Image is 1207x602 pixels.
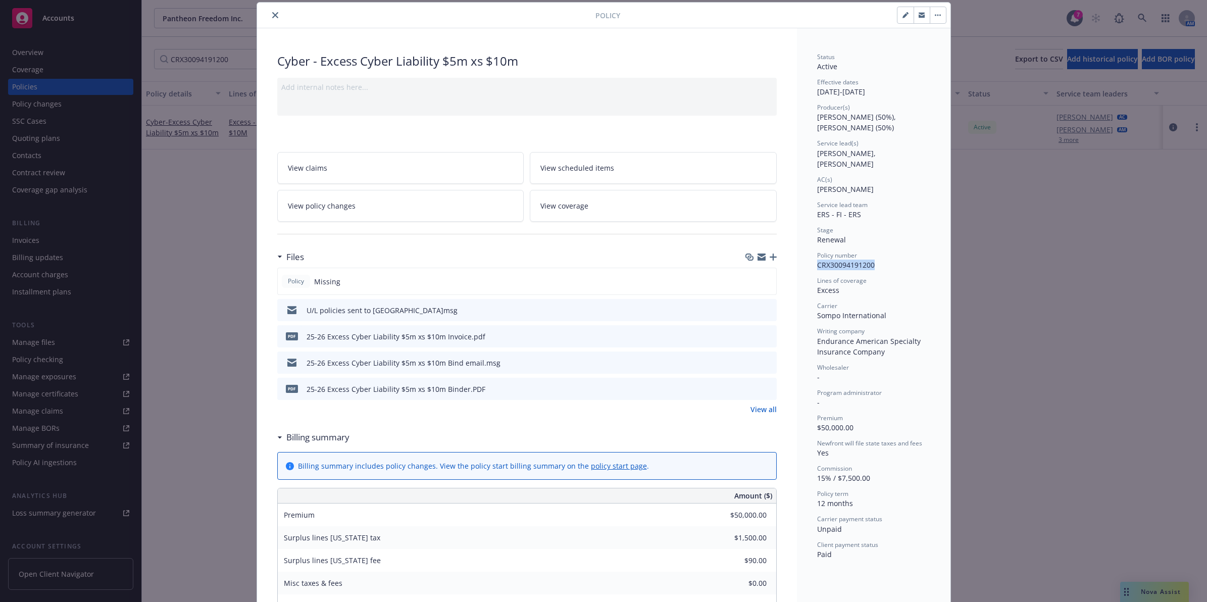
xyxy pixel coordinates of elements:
[747,331,756,342] button: download file
[817,439,922,447] span: Newfront will file state taxes and fees
[817,62,837,71] span: Active
[269,9,281,21] button: close
[595,10,620,21] span: Policy
[286,431,349,444] h3: Billing summary
[817,327,865,335] span: Writing company
[747,384,756,394] button: download file
[817,210,861,219] span: ERS - FI - ERS
[817,302,837,310] span: Carrier
[764,358,773,368] button: preview file
[530,152,777,184] a: View scheduled items
[707,576,773,591] input: 0.00
[284,510,315,520] span: Premium
[540,200,588,211] span: View coverage
[707,508,773,523] input: 0.00
[817,311,886,320] span: Sompo International
[817,397,820,407] span: -
[817,260,875,270] span: CRX30094191200
[277,250,304,264] div: Files
[817,235,846,244] span: Renewal
[277,152,524,184] a: View claims
[764,331,773,342] button: preview file
[281,82,773,92] div: Add internal notes here...
[288,163,327,173] span: View claims
[307,305,458,316] div: U/L policies sent to [GEOGRAPHIC_DATA]msg
[286,277,306,286] span: Policy
[817,175,832,184] span: AC(s)
[817,276,867,285] span: Lines of coverage
[277,190,524,222] a: View policy changes
[817,112,898,132] span: [PERSON_NAME] (50%), [PERSON_NAME] (50%)
[540,163,614,173] span: View scheduled items
[817,285,930,295] div: Excess
[286,250,304,264] h3: Files
[817,473,870,483] span: 15% / $7,500.00
[591,461,647,471] a: policy start page
[817,184,874,194] span: [PERSON_NAME]
[747,305,756,316] button: download file
[817,489,848,498] span: Policy term
[817,498,853,508] span: 12 months
[817,200,868,209] span: Service lead team
[817,148,878,169] span: [PERSON_NAME], [PERSON_NAME]
[817,448,829,458] span: Yes
[277,53,777,70] div: Cyber - Excess Cyber Liability $5m xs $10m
[307,331,485,342] div: 25-26 Excess Cyber Liability $5m xs $10m Invoice.pdf
[817,139,859,147] span: Service lead(s)
[750,404,777,415] a: View all
[734,490,772,501] span: Amount ($)
[314,276,340,287] span: Missing
[288,200,356,211] span: View policy changes
[817,372,820,382] span: -
[817,423,853,432] span: $50,000.00
[530,190,777,222] a: View coverage
[707,553,773,568] input: 0.00
[707,530,773,545] input: 0.00
[307,358,500,368] div: 25-26 Excess Cyber Liability $5m xs $10m Bind email.msg
[817,524,842,534] span: Unpaid
[298,461,649,471] div: Billing summary includes policy changes. View the policy start billing summary on the .
[817,549,832,559] span: Paid
[817,78,930,97] div: [DATE] - [DATE]
[286,385,298,392] span: PDF
[817,363,849,372] span: Wholesaler
[764,305,773,316] button: preview file
[307,384,485,394] div: 25-26 Excess Cyber Liability $5m xs $10m Binder.PDF
[817,251,857,260] span: Policy number
[817,464,852,473] span: Commission
[284,556,381,565] span: Surplus lines [US_STATE] fee
[764,384,773,394] button: preview file
[817,540,878,549] span: Client payment status
[817,414,843,422] span: Premium
[817,336,923,357] span: Endurance American Specialty Insurance Company
[747,358,756,368] button: download file
[817,103,850,112] span: Producer(s)
[817,515,882,523] span: Carrier payment status
[286,332,298,340] span: pdf
[817,226,833,234] span: Stage
[817,388,882,397] span: Program administrator
[284,533,380,542] span: Surplus lines [US_STATE] tax
[277,431,349,444] div: Billing summary
[817,53,835,61] span: Status
[284,578,342,588] span: Misc taxes & fees
[817,78,859,86] span: Effective dates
